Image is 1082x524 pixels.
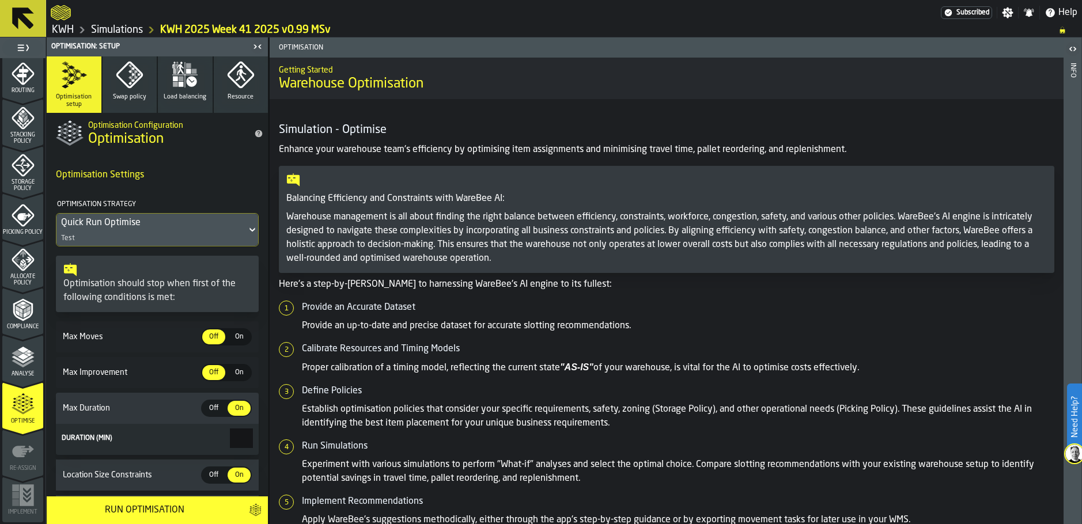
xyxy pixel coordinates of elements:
span: Swap policy [113,93,146,101]
div: Info [1069,60,1077,521]
span: Re-assign [2,465,43,472]
li: menu Analyse [2,335,43,381]
span: Off [205,403,223,413]
span: Off [205,367,223,378]
span: Storage Policy [2,179,43,192]
div: thumb [202,401,225,416]
label: button-toggle-Help [1040,6,1082,20]
div: Menu Subscription [941,6,992,19]
h4: Simulation - Optimise [279,122,1054,138]
div: thumb [228,329,251,344]
a: link-to-/wh/i/4fb45246-3b77-4bb5-b880-c337c3c5facb [91,24,143,36]
label: button-switch-multi-Off [201,328,226,345]
span: Picking Policy [2,229,43,236]
a: link-to-/wh/i/4fb45246-3b77-4bb5-b880-c337c3c5facb/simulations/bc0713bf-53c6-42e2-ad80-54c07cabd97a [160,24,331,36]
span: Optimisation: Setup [51,43,120,51]
span: Location Size Constraints [60,470,201,480]
span: On [230,403,248,413]
h5: Implement Recommendations [302,495,1054,508]
a: link-to-/wh/i/4fb45246-3b77-4bb5-b880-c337c3c5facb [52,24,74,36]
label: button-switch-multi-Off [201,400,226,417]
h5: Calibrate Resources and Timing Models [302,342,1054,356]
span: On [230,332,248,342]
span: Analyse [2,371,43,377]
div: title-Warehouse Optimisation [270,58,1064,99]
a: logo-header [51,2,71,23]
label: button-toggle-Notifications [1019,7,1039,18]
span: Load balancing [164,93,206,101]
div: Test [61,234,75,242]
h5: Run Simulations [302,439,1054,453]
span: Routing [2,88,43,94]
label: button-toggle-Open [1065,40,1081,60]
span: Optimisation setup [51,93,97,108]
button: button-Run Optimisation [47,496,242,524]
header: Info [1064,37,1081,524]
div: thumb [228,468,251,483]
p: Warehouse management is all about finding the right balance between efficiency, constraints, work... [286,210,1047,265]
p: Proper calibration of a timing model, reflecting the current state of your warehouse, is vital fo... [302,360,1054,375]
label: button-switch-multi-Off [201,364,226,381]
p: Experiment with various simulations to perform "What-if" analyses and select the optimal choice. ... [302,458,1054,485]
label: Need Help? [1068,385,1081,449]
span: Off [205,332,223,342]
h2: Sub Title [279,63,1054,75]
span: Subscribed [956,9,989,17]
p: Here's a step-by-[PERSON_NAME] to harnessing WareBee's AI engine to its fullest: [279,278,1054,291]
p: Balancing Efficiency and Constraints with WareBee AI: [286,192,1047,206]
label: react-aria9353222662-:r4m: [60,428,254,448]
div: thumb [228,401,251,416]
span: Warehouse Optimisation [279,75,423,93]
div: DropdownMenuValue-1Test [56,213,259,246]
input: react-aria9353222662-:r4m: react-aria9353222662-:r4m: [230,428,253,448]
span: Implement [2,509,43,515]
h4: Optimisation Strategy [56,196,256,213]
p: Establish optimisation policies that consider your specific requirements, safety, zoning (Storage... [302,403,1054,430]
div: thumb [228,365,251,380]
div: thumb [202,329,225,344]
span: Stacking Policy [2,132,43,145]
nav: Breadcrumb [51,23,1077,37]
li: menu Routing [2,52,43,98]
span: On [230,367,248,378]
span: Allocate Policy [2,274,43,286]
span: Off [205,470,223,480]
li: menu Re-assign [2,430,43,476]
label: button-switch-multi-On [226,364,252,381]
li: menu Compliance [2,288,43,334]
h2: Sub Title [88,119,245,130]
div: thumb [202,468,225,483]
div: title-Optimisation [47,113,268,154]
h5: Define Policies [302,384,1054,398]
label: button-switch-multi-On [226,466,252,484]
span: Resource [228,93,254,101]
div: Run Optimisation [54,503,235,517]
p: Provide an up-to-date and precise dataset for accurate slotting recommendations. [302,319,1054,333]
span: Max Improvement [60,368,201,377]
h5: Provide an Accurate Dataset [302,301,1054,314]
label: button-switch-multi-On [226,328,252,345]
li: menu Allocate Policy [2,241,43,287]
li: menu Picking Policy [2,193,43,240]
button: button- [242,496,268,524]
span: Optimise [2,418,43,424]
li: menu Stacking Policy [2,99,43,145]
label: button-toggle-Toggle Full Menu [2,40,43,56]
div: thumb [202,365,225,380]
a: link-to-/wh/i/4fb45246-3b77-4bb5-b880-c337c3c5facb/settings/billing [941,6,992,19]
label: button-switch-multi-On [226,400,252,417]
span: Help [1058,6,1077,20]
span: On [230,470,248,480]
label: button-switch-multi-Off [201,466,226,484]
em: "AS-IS" [560,362,593,372]
span: Optimisation [274,44,669,52]
span: Max Moves [60,332,201,341]
h4: Optimisation Settings [56,164,259,187]
li: menu Storage Policy [2,146,43,192]
li: menu Optimise [2,382,43,428]
span: Max Duration [60,404,201,413]
span: Optimisation [88,130,164,149]
div: DropdownMenuValue-1 [61,216,242,230]
span: Compliance [2,324,43,330]
div: Optimisation should stop when first of the following conditions is met: [63,277,251,305]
